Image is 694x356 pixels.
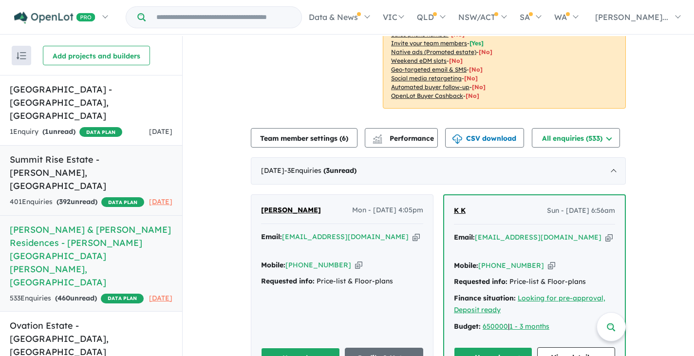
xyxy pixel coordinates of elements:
[10,223,172,289] h5: [PERSON_NAME] & [PERSON_NAME] Residences - [PERSON_NAME][GEOGRAPHIC_DATA][PERSON_NAME] , [GEOGRAP...
[149,294,172,302] span: [DATE]
[101,197,144,207] span: DATA PLAN
[56,197,97,206] strong: ( unread)
[148,7,300,28] input: Try estate name, suburb, builder or developer
[10,83,172,122] h5: [GEOGRAPHIC_DATA] - [GEOGRAPHIC_DATA] , [GEOGRAPHIC_DATA]
[261,205,321,216] a: [PERSON_NAME]
[10,196,144,208] div: 401 Enquir ies
[445,128,524,148] button: CSV download
[454,277,507,286] strong: Requested info:
[466,92,479,99] span: [No]
[261,276,423,287] div: Price-list & Floor-plans
[472,83,486,91] span: [No]
[373,134,382,140] img: line-chart.svg
[469,39,484,47] span: [ Yes ]
[454,294,605,314] a: Looking for pre-approval, Deposit ready
[261,277,315,285] strong: Requested info:
[10,126,122,138] div: 1 Enquir y
[42,127,75,136] strong: ( unread)
[55,294,97,302] strong: ( unread)
[14,12,95,24] img: Openlot PRO Logo White
[464,75,478,82] span: [No]
[79,127,122,137] span: DATA PLAN
[391,39,467,47] u: Invite your team members
[251,157,626,185] div: [DATE]
[59,197,71,206] span: 392
[284,166,356,175] span: - 3 Enquir ies
[261,206,321,214] span: [PERSON_NAME]
[469,66,483,73] span: [No]
[149,127,172,136] span: [DATE]
[454,321,615,333] div: |
[10,293,144,304] div: 533 Enquir ies
[391,83,469,91] u: Automated buyer follow-up
[355,260,362,270] button: Copy
[454,261,478,270] strong: Mobile:
[352,205,423,216] span: Mon - [DATE] 4:05pm
[454,294,516,302] strong: Finance situation:
[479,48,492,56] span: [No]
[449,57,463,64] span: [No]
[149,197,172,206] span: [DATE]
[10,153,172,192] h5: Summit Rise Estate - [PERSON_NAME] , [GEOGRAPHIC_DATA]
[454,276,615,288] div: Price-list & Floor-plans
[452,134,462,144] img: download icon
[45,127,49,136] span: 1
[454,322,481,331] strong: Budget:
[251,128,357,148] button: Team member settings (6)
[509,322,549,331] a: 1 - 3 months
[454,233,475,242] strong: Email:
[391,66,467,73] u: Geo-targeted email & SMS
[374,134,434,143] span: Performance
[365,128,438,148] button: Performance
[57,294,70,302] span: 460
[101,294,144,303] span: DATA PLAN
[17,52,26,59] img: sort.svg
[595,12,668,22] span: [PERSON_NAME]...
[532,128,620,148] button: All enquiries (533)
[548,261,555,271] button: Copy
[547,205,615,217] span: Sun - [DATE] 6:56am
[342,134,346,143] span: 6
[43,46,150,65] button: Add projects and builders
[483,322,508,331] a: 650000
[261,261,285,269] strong: Mobile:
[413,232,420,242] button: Copy
[454,206,466,215] span: K K
[323,166,356,175] strong: ( unread)
[391,48,476,56] u: Native ads (Promoted estate)
[478,261,544,270] a: [PHONE_NUMBER]
[285,261,351,269] a: [PHONE_NUMBER]
[454,205,466,217] a: K K
[475,233,601,242] a: [EMAIL_ADDRESS][DOMAIN_NAME]
[282,232,409,241] a: [EMAIL_ADDRESS][DOMAIN_NAME]
[391,57,447,64] u: Weekend eDM slots
[326,166,330,175] span: 3
[373,137,382,144] img: bar-chart.svg
[605,232,613,243] button: Copy
[391,92,463,99] u: OpenLot Buyer Cashback
[391,75,462,82] u: Social media retargeting
[261,232,282,241] strong: Email:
